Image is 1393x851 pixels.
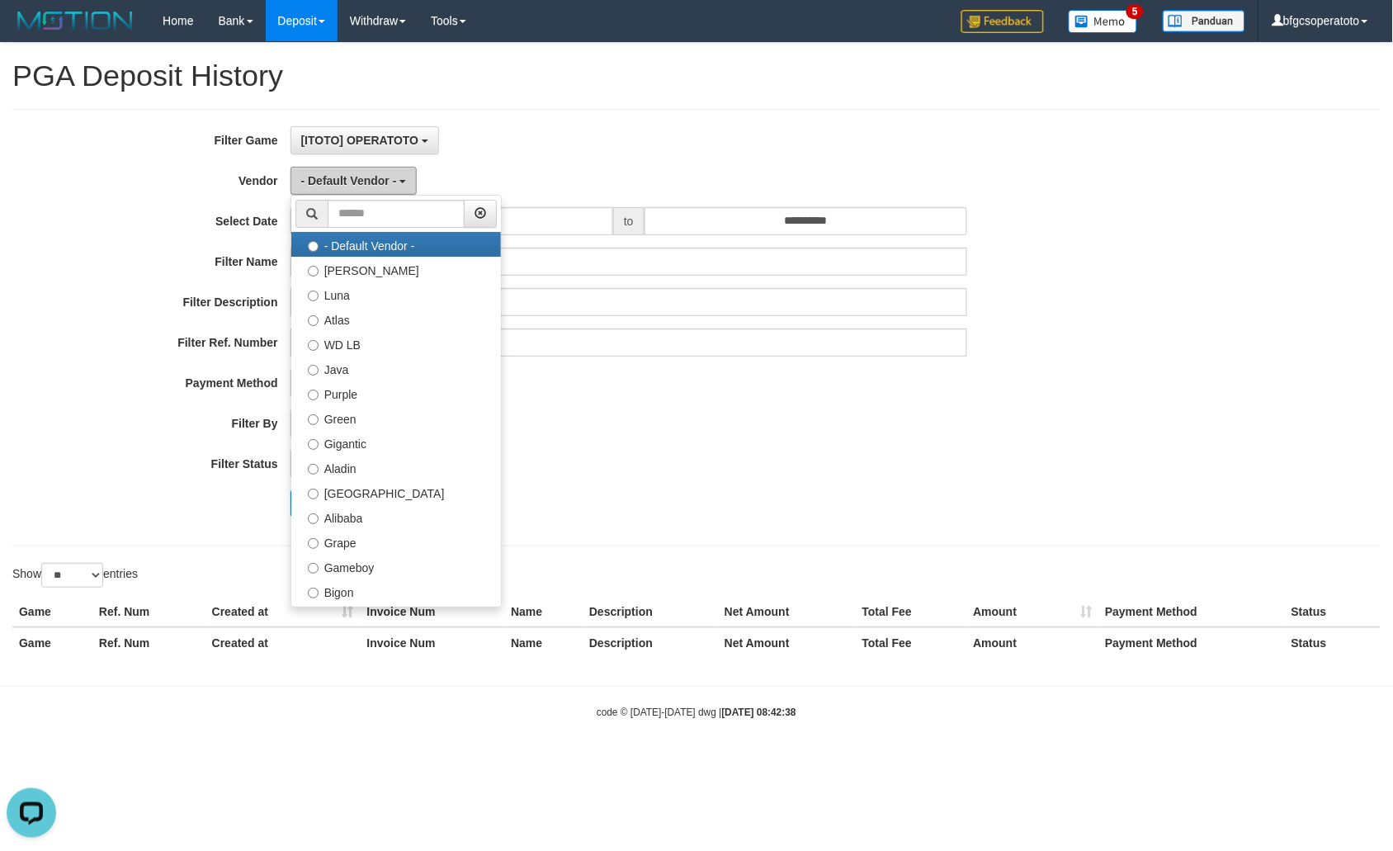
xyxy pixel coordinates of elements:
th: Game [12,597,92,627]
th: Description [583,597,718,627]
strong: [DATE] 08:42:38 [722,707,796,718]
label: Bigon [291,579,501,603]
th: Status [1285,597,1381,627]
th: Ref. Num [92,597,205,627]
input: Grape [308,538,319,549]
th: Name [504,627,583,658]
th: Status [1285,627,1381,658]
input: Aladin [308,464,319,475]
input: Gameboy [308,563,319,574]
label: Allstar [291,603,501,628]
label: - Default Vendor - [291,232,501,257]
input: [PERSON_NAME] [308,266,319,277]
label: Grape [291,529,501,554]
th: Amount [967,597,1099,627]
input: Atlas [308,315,319,326]
label: [PERSON_NAME] [291,257,501,281]
label: Aladin [291,455,501,480]
img: MOTION_logo.png [12,8,138,33]
th: Created at [205,627,361,658]
th: Created at [205,597,361,627]
label: Atlas [291,306,501,331]
input: WD LB [308,340,319,351]
input: [GEOGRAPHIC_DATA] [308,489,319,499]
img: Feedback.jpg [961,10,1044,33]
th: Invoice Num [360,597,504,627]
label: Show entries [12,563,138,588]
input: Green [308,414,319,425]
th: Payment Method [1098,597,1285,627]
img: Button%20Memo.svg [1069,10,1138,33]
input: Gigantic [308,439,319,450]
span: - Default Vendor - [301,174,397,187]
th: Amount [967,627,1099,658]
th: Game [12,627,92,658]
img: panduan.png [1163,10,1245,32]
span: 5 [1126,4,1144,19]
span: [ITOTO] OPERATOTO [301,134,419,147]
input: - Default Vendor - [308,241,319,252]
th: Payment Method [1098,627,1285,658]
button: Open LiveChat chat widget [7,7,56,56]
th: Description [583,627,718,658]
small: code © [DATE]-[DATE] dwg | [597,707,796,718]
input: Java [308,365,319,376]
label: Alibaba [291,504,501,529]
th: Total Fee [856,627,967,658]
h1: PGA Deposit History [12,59,1381,92]
input: Luna [308,291,319,301]
th: Net Amount [718,627,856,658]
label: Gameboy [291,554,501,579]
label: Gigantic [291,430,501,455]
th: Total Fee [856,597,967,627]
button: [ITOTO] OPERATOTO [290,126,440,154]
label: Luna [291,281,501,306]
label: [GEOGRAPHIC_DATA] [291,480,501,504]
button: - Default Vendor - [290,167,418,195]
label: WD LB [291,331,501,356]
label: Java [291,356,501,381]
th: Invoice Num [360,627,504,658]
th: Name [504,597,583,627]
th: Net Amount [718,597,856,627]
label: Purple [291,381,501,405]
label: Green [291,405,501,430]
th: Ref. Num [92,627,205,658]
input: Bigon [308,588,319,598]
span: to [613,207,645,235]
input: Alibaba [308,513,319,524]
input: Purple [308,390,319,400]
select: Showentries [41,563,103,588]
